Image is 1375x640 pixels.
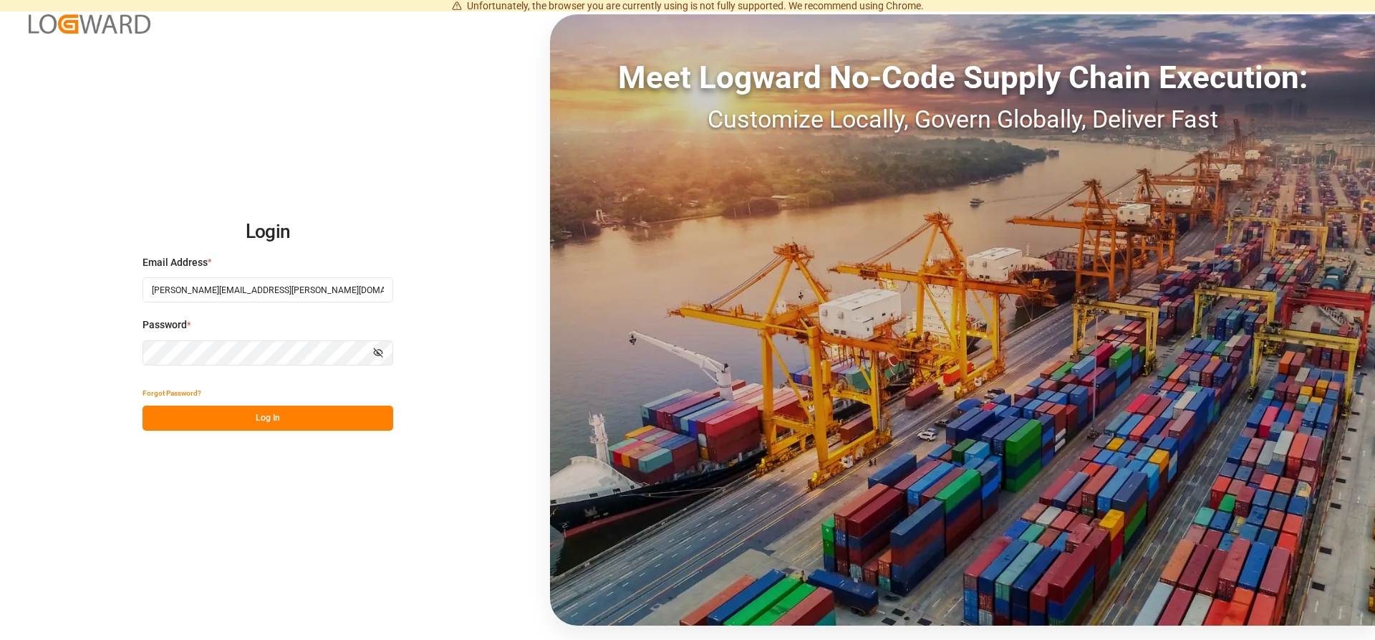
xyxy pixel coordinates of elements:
button: Log In [143,406,393,431]
h2: Login [143,209,393,255]
button: Forgot Password? [143,381,201,406]
img: Logward_new_orange.png [29,14,150,34]
span: Password [143,317,187,333]
div: Meet Logward No-Code Supply Chain Execution: [550,54,1375,101]
div: Customize Locally, Govern Globally, Deliver Fast [550,101,1375,138]
input: Enter your email [143,277,393,302]
span: Email Address [143,255,208,270]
